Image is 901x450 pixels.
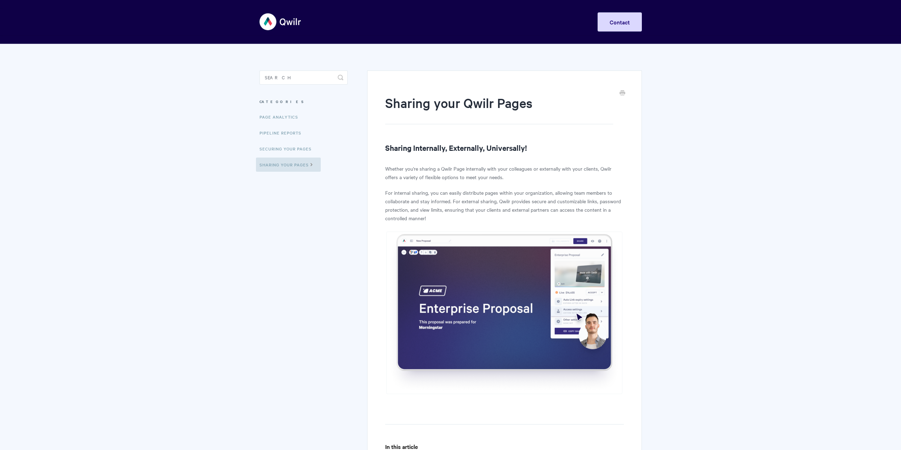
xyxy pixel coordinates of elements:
[598,12,642,32] a: Contact
[260,95,348,108] h3: Categories
[385,94,613,124] h1: Sharing your Qwilr Pages
[385,188,623,222] p: For internal sharing, you can easily distribute pages within your organization, allowing team mem...
[256,158,321,172] a: Sharing Your Pages
[260,8,302,35] img: Qwilr Help Center
[260,70,348,85] input: Search
[260,126,307,140] a: Pipeline reports
[260,142,317,156] a: Securing Your Pages
[385,164,623,181] p: Whether you're sharing a Qwilr Page internally with your colleagues or externally with your clien...
[385,142,623,153] h2: Sharing Internally, Externally, Universally!
[620,90,625,97] a: Print this Article
[260,110,303,124] a: Page Analytics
